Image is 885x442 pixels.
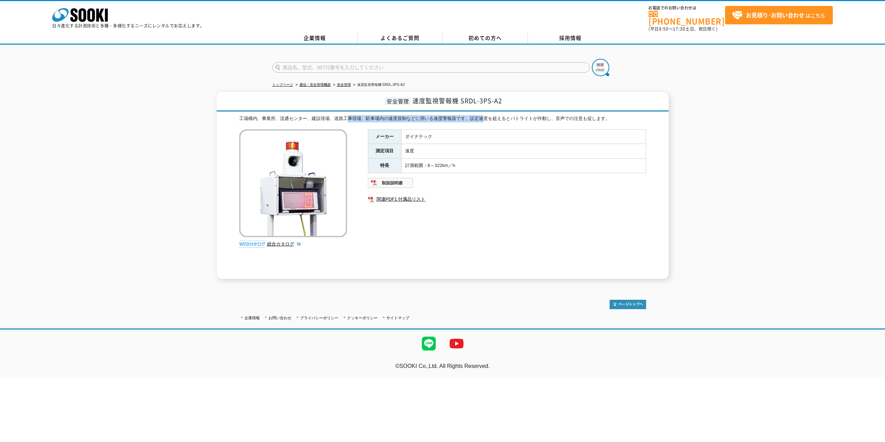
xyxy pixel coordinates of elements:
[368,129,401,144] th: メーカー
[272,33,357,43] a: 企業情報
[443,330,470,357] img: YouTube
[385,97,411,105] span: 安全管理
[368,144,401,159] th: 測定項目
[272,62,590,73] input: 商品名、型式、NETIS番号を入力してください
[443,33,528,43] a: 初めての方へ
[412,96,502,105] span: 速度監視警報機 SRDL-3PS-A2
[673,26,685,32] span: 17:30
[299,83,331,87] a: 通信・安全管理機器
[272,83,293,87] a: トップページ
[347,316,378,320] a: クッキーポリシー
[337,83,351,87] a: 安全管理
[300,316,338,320] a: プライバシーポリシー
[528,33,613,43] a: 採用情報
[267,241,301,247] a: 総合カタログ
[368,159,401,173] th: 特長
[649,26,717,32] span: (平日 ～ 土日、祝日除く)
[401,144,646,159] td: 速度
[415,330,443,357] img: LINE
[401,129,646,144] td: ダイナテック
[386,316,409,320] a: サイトマップ
[858,370,885,376] a: テストMail
[357,33,443,43] a: よくあるご質問
[239,129,347,237] img: 速度監視警報機 SRDL-3PS-A2
[352,81,405,89] li: 速度監視警報機 SRDL-3PS-A2
[368,177,413,188] img: 取扱説明書
[649,11,725,25] a: [PHONE_NUMBER]
[468,34,502,42] span: 初めての方へ
[732,10,825,21] span: はこちら
[592,59,609,76] img: btn_search.png
[368,182,413,187] a: 取扱説明書
[239,115,646,122] div: 工場構内、事業所、流通センター、建設現場、道路工事現場、駐車場内の速度規制などに用いる速度警報器です。設定速度を超えるとパトライトが作動し、音声での注意も促します。
[659,26,669,32] span: 8:50
[244,316,260,320] a: 企業情報
[268,316,291,320] a: お問い合わせ
[368,195,646,204] a: 関連PDF1 付属品リスト
[52,24,204,28] p: 日々進化する計測技術と多種・多様化するニーズにレンタルでお応えします。
[401,159,646,173] td: 計測範囲：8～322km／h
[610,300,646,309] img: トップページへ
[725,6,833,24] a: お見積り･お問い合わせはこちら
[649,6,725,10] span: お電話でのお問い合わせは
[746,11,804,19] strong: お見積り･お問い合わせ
[239,241,265,248] img: webカタログ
